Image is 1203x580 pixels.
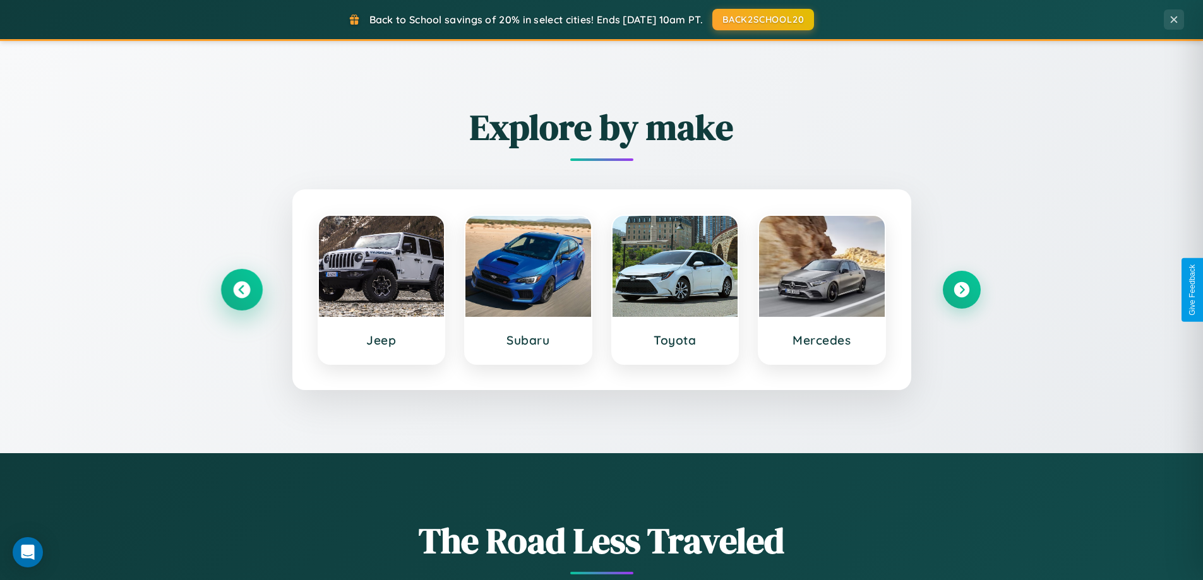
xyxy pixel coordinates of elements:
span: Back to School savings of 20% in select cities! Ends [DATE] 10am PT. [369,13,703,26]
h3: Toyota [625,333,726,348]
h3: Subaru [478,333,578,348]
div: Open Intercom Messenger [13,537,43,567]
h1: The Road Less Traveled [223,516,981,565]
h3: Jeep [332,333,432,348]
h2: Explore by make [223,103,981,151]
h3: Mercedes [772,333,872,348]
div: Give Feedback [1188,264,1197,316]
button: BACK2SCHOOL20 [712,9,814,30]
